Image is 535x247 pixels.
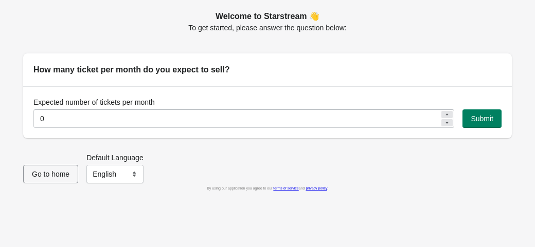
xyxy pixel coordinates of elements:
[23,170,78,178] a: Go to home
[23,10,512,33] div: To get started, please answer the question below:
[23,183,512,194] div: By using our application you agree to our and .
[23,10,512,23] h2: Welcome to Starstream 👋
[306,186,327,190] a: privacy policy
[86,153,144,163] label: Default Language
[471,115,493,123] span: Submit
[273,186,298,190] a: terms of service
[462,109,502,128] button: Submit
[23,165,78,183] button: Go to home
[32,170,69,178] span: Go to home
[33,97,155,107] label: Expected number of tickets per month
[33,64,502,76] h2: How many ticket per month do you expect to sell?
